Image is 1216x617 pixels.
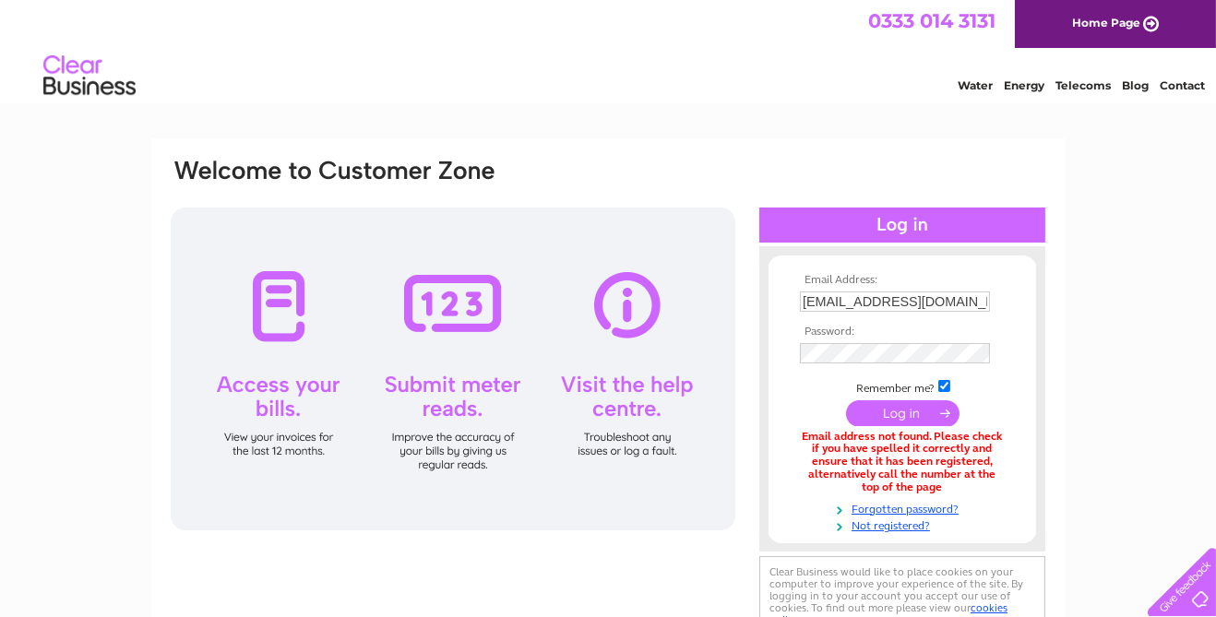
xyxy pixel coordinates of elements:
[800,499,1009,516] a: Forgotten password?
[868,9,995,32] a: 0333 014 3131
[795,274,1009,287] th: Email Address:
[42,48,137,104] img: logo.png
[795,326,1009,338] th: Password:
[800,516,1009,533] a: Not registered?
[173,10,1045,89] div: Clear Business is a trading name of Verastar Limited (registered in [GEOGRAPHIC_DATA] No. 3667643...
[1055,78,1111,92] a: Telecoms
[958,78,993,92] a: Water
[1122,78,1149,92] a: Blog
[795,377,1009,396] td: Remember me?
[1160,78,1205,92] a: Contact
[846,400,960,426] input: Submit
[1004,78,1044,92] a: Energy
[800,431,1005,494] div: Email address not found. Please check if you have spelled it correctly and ensure that it has bee...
